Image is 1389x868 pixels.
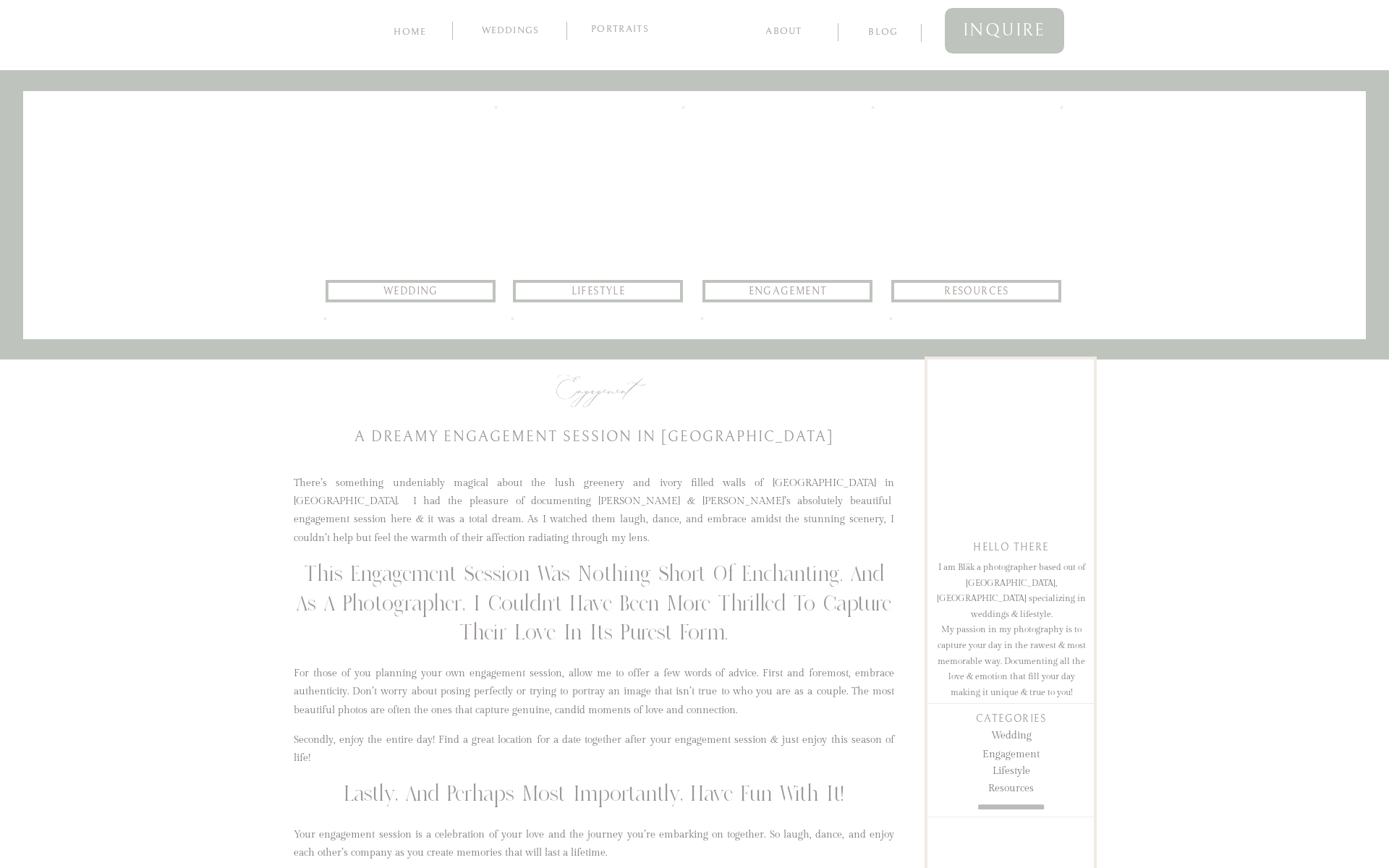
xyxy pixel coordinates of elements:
[334,283,488,300] a: Wedding
[522,283,675,300] a: lifestyle
[294,475,894,548] p: There’s something undeniably magical about the lush greenery and ivory filled walls of [GEOGRAPHI...
[294,425,894,451] h1: A Dreamy Engagement Session in [GEOGRAPHIC_DATA]
[900,283,1053,300] a: resources
[963,15,1046,46] span: inquire
[933,560,1090,685] p: I am Bläk a photographer based out of [GEOGRAPHIC_DATA], [GEOGRAPHIC_DATA] specializing in weddin...
[711,283,865,300] a: Engagement
[294,665,894,720] p: For those of you planning your own engagement session, allow me to offer a few words of advice. F...
[294,826,894,862] p: Your engagement session is a celebration of your love and the journey you’re embarking on togethe...
[585,24,655,37] a: Portraits
[953,762,1069,775] a: lifestyle
[945,8,1064,54] a: inquire
[953,539,1069,560] h2: hello there
[953,727,1069,739] a: Wedding
[557,355,632,427] a: Engagement
[953,710,1069,723] h2: categories
[472,25,549,40] a: Weddings
[855,24,912,38] a: blog
[749,23,818,37] a: about
[953,746,1069,758] a: Engagement
[294,559,894,647] h2: This engagement session was nothing short of enchanting. And as a photographer, I couldn’t have b...
[294,731,894,767] p: Secondly, enjoy the entire day! Find a great location for a date together after your engagement s...
[391,24,430,38] a: home
[953,780,1069,792] a: resources
[294,779,894,809] h2: Lastly, and perhaps most importantly, have fun with it!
